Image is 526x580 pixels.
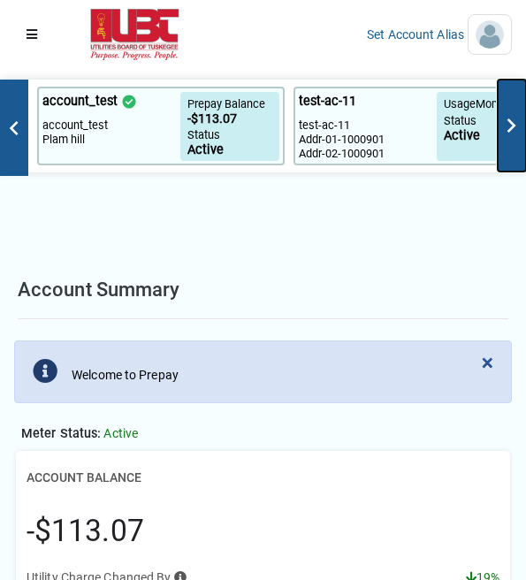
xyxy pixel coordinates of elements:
a: account_test selected account_test Plam hill Prepay Balance -$113.07 Status Active [37,80,285,172]
h1: Account Summary [18,275,180,304]
h2: Account Balance [27,462,141,494]
p: Addr-01-1000901 [299,133,437,147]
span: Meter Status: [21,426,101,441]
span: Active [103,426,138,440]
a: Set Account Alias [367,27,464,42]
p: -$113.07 [187,112,272,126]
img: selected [121,94,137,110]
div: -$113.07 [27,509,144,553]
p: Status [187,126,272,143]
div: Welcome to Prepay [72,366,179,385]
p: test-ac-11 [299,92,356,111]
p: Addr-02-1000901 [299,147,437,161]
p: account_test [42,118,180,133]
p: Prepay Balance [187,95,272,112]
button: account_test selected account_test Plam hill Prepay Balance -$113.07 Status Active [37,87,285,165]
button: Menu [14,19,49,50]
p: account_test [42,92,118,111]
button: Close [464,341,511,384]
img: right-image.svg [498,111,526,140]
img: Logo [49,9,221,59]
span: × [482,350,493,375]
p: Active [187,143,272,157]
p: Plam hill [42,133,180,147]
p: test-ac-11 [299,118,437,133]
